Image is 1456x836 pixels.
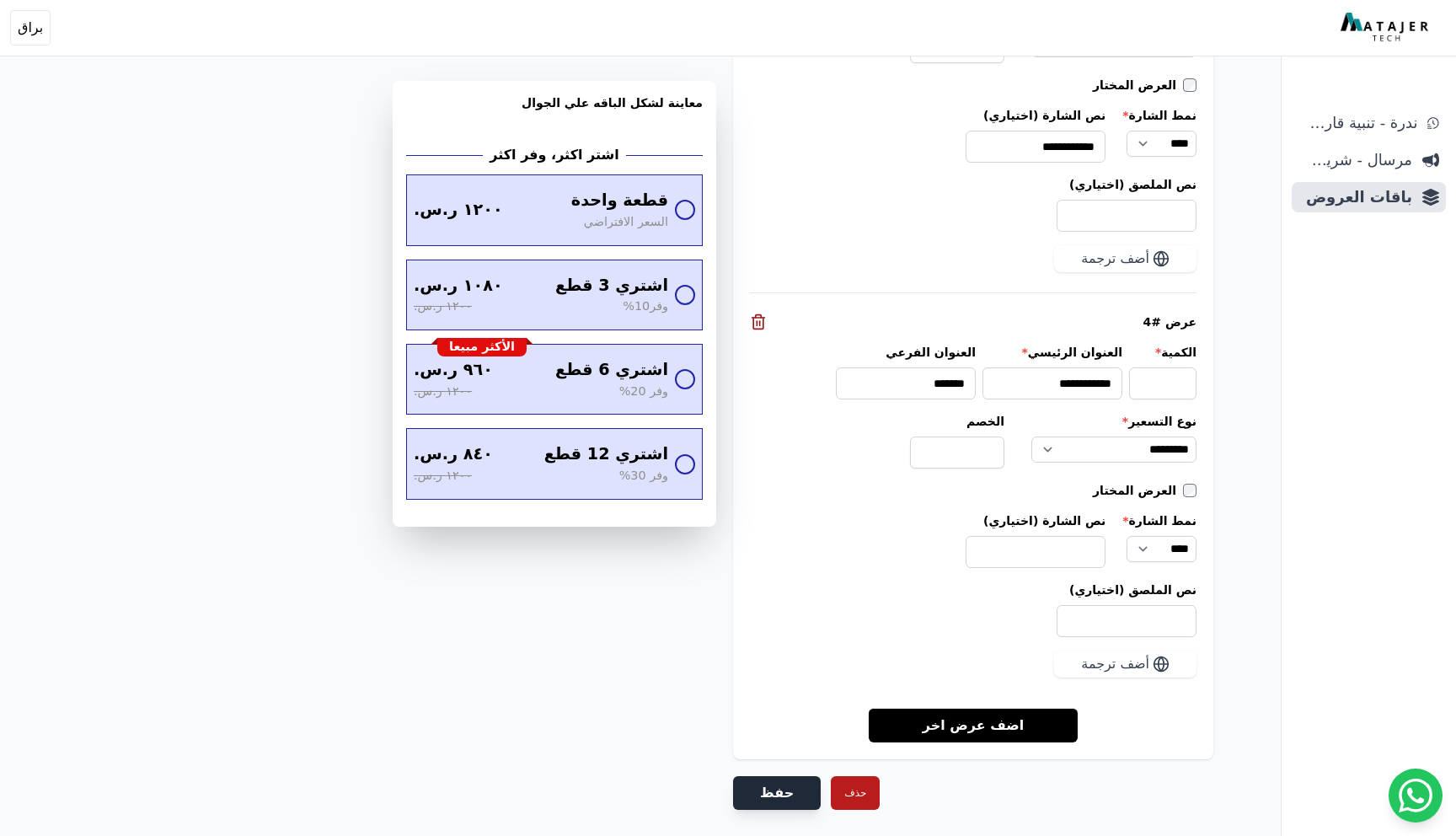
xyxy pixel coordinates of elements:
span: وفر 20% [619,383,668,401]
label: نص الملصق (اختياري) [750,581,1196,598]
span: اشتري 12 قطع [544,442,668,467]
button: براق [10,10,51,46]
label: العنوان الفرعي [836,344,976,361]
span: ١٢٠٠ ر.س. [414,467,472,485]
div: عرض #4 [750,313,1196,330]
span: ١٢٠٠ ر.س. [414,383,472,401]
h2: اشتر اكثر، وفر اكثر [490,145,618,165]
span: السعر الافتراضي [584,213,668,232]
span: باقات العروض [1298,185,1412,209]
button: حفظ [733,776,821,810]
label: العرض المختار [1093,77,1183,94]
label: العرض المختار [1093,482,1183,499]
h3: معاينة لشكل الباقه علي الجوال [406,94,703,131]
label: نص الشارة (اختياري) [966,107,1105,124]
label: العنوان الرئيسي [982,344,1122,361]
span: ٩٦٠ ر.س. [414,358,493,383]
span: ٨٤٠ ر.س. [414,442,493,467]
button: أضف ترجمة [1054,651,1196,678]
div: الأكثر مبيعا [437,338,527,356]
span: اشتري 6 قطع [555,358,668,383]
button: أضف ترجمة [1054,245,1196,272]
span: ١٢٠٠ ر.س. [414,297,472,316]
span: اشتري 3 قطع [555,274,668,298]
label: الخصم [910,413,1004,430]
label: نص الملصق (اختياري) [750,176,1196,193]
span: ١٠٨٠ ر.س. [414,274,503,298]
label: الكمية [1129,344,1196,361]
span: أضف ترجمة [1081,654,1149,674]
span: براق [18,18,43,38]
label: نوع التسعير [1031,413,1196,430]
span: وفر10% [623,297,668,316]
span: ندرة - تنبية قارب علي النفاذ [1298,111,1417,135]
label: نمط الشارة [1122,107,1196,124]
span: وفر 30% [619,467,668,485]
span: مرسال - شريط دعاية [1298,148,1412,172]
span: ١٢٠٠ ر.س. [414,198,503,222]
button: حذف [831,776,880,810]
label: نمط الشارة [1122,512,1196,529]
span: أضف ترجمة [1081,249,1149,269]
span: قطعة واحدة [571,189,668,213]
a: اضف عرض اخر [869,708,1079,742]
label: نص الشارة (اختياري) [966,512,1105,529]
img: MatajerTech Logo [1341,13,1432,43]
